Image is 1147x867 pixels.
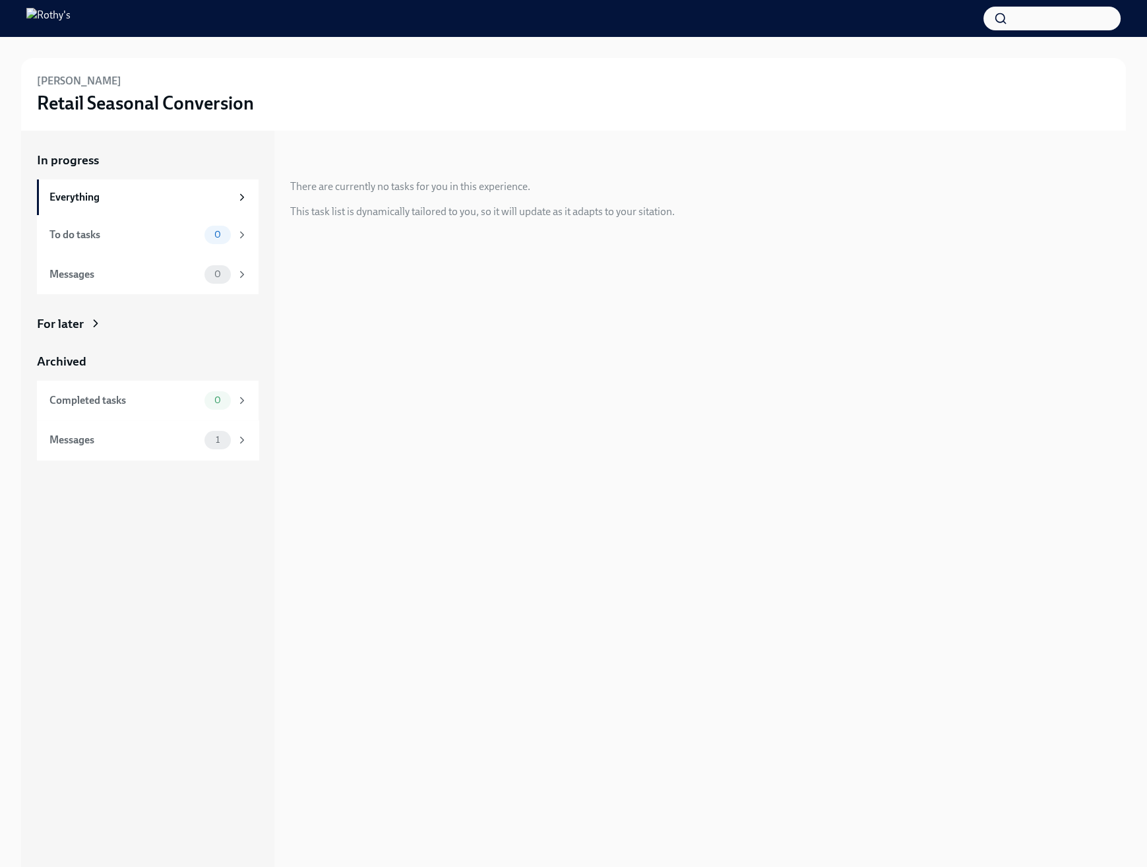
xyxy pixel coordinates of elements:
[206,395,229,405] span: 0
[37,315,259,333] a: For later
[206,230,229,240] span: 0
[37,179,259,215] a: Everything
[37,215,259,255] a: To do tasks0
[206,269,229,279] span: 0
[37,420,259,460] a: Messages1
[49,433,199,447] div: Messages
[37,74,121,88] h6: [PERSON_NAME]
[208,435,228,445] span: 1
[37,255,259,294] a: Messages0
[37,315,84,333] div: For later
[26,8,71,29] img: Rothy's
[37,152,259,169] a: In progress
[290,205,675,219] div: This task list is dynamically tailored to you, so it will update as it adapts to your sitation.
[37,353,259,370] a: Archived
[49,228,199,242] div: To do tasks
[290,152,352,169] div: In progress
[49,190,231,205] div: Everything
[49,393,199,408] div: Completed tasks
[37,91,254,115] h3: Retail Seasonal Conversion
[37,381,259,420] a: Completed tasks0
[49,267,199,282] div: Messages
[290,179,530,194] div: There are currently no tasks for you in this experience.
